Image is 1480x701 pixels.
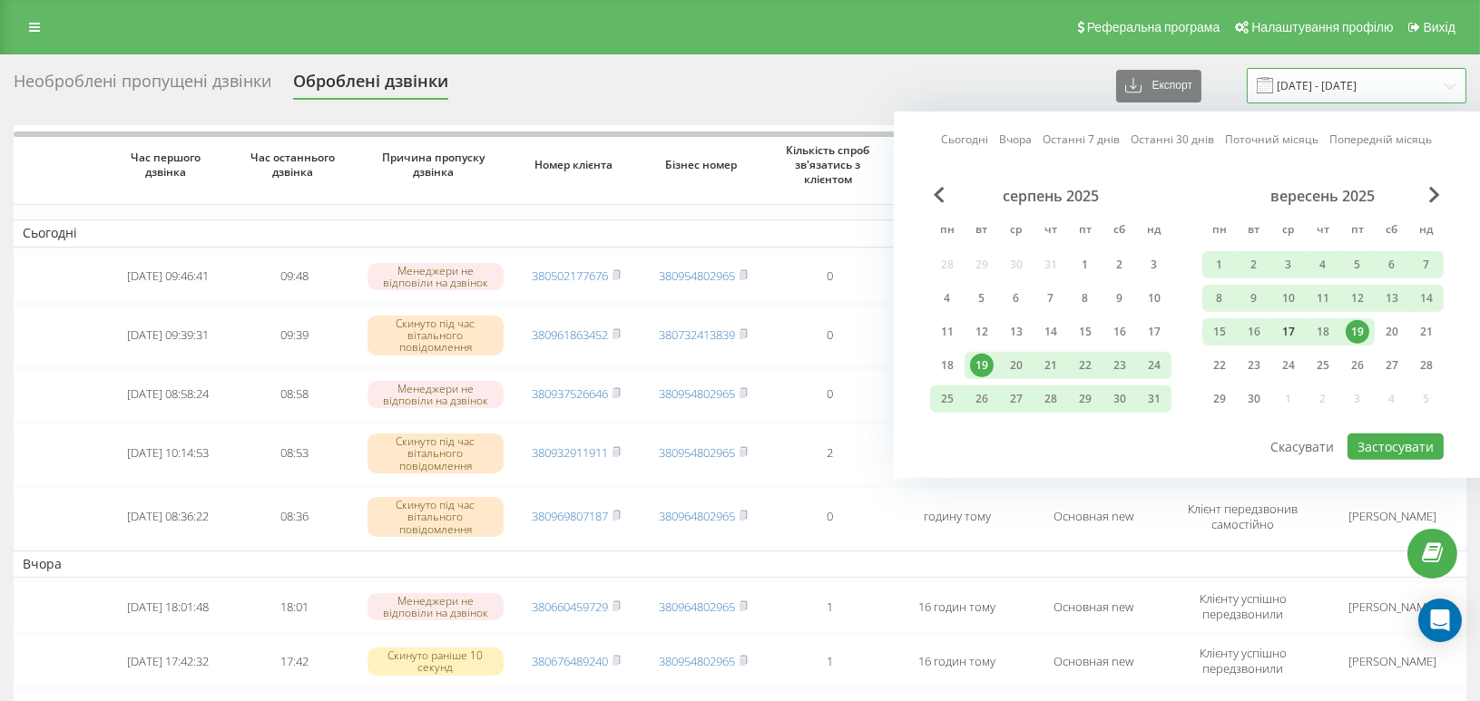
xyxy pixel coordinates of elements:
td: 17:42 [231,636,358,686]
div: 15 [1073,320,1097,344]
div: пт 8 серп 2025 р. [1068,285,1103,312]
div: сб 16 серп 2025 р. [1103,318,1137,346]
a: 380969807187 [532,508,608,524]
div: чт 11 вер 2025 р. [1306,285,1340,312]
div: пт 26 вер 2025 р. [1340,352,1375,379]
div: нд 17 серп 2025 р. [1137,318,1171,346]
td: [DATE] 09:39:31 [104,306,231,365]
td: 18:01 [231,581,358,632]
div: вт 2 вер 2025 р. [1237,251,1271,278]
button: Скасувати [1261,433,1345,460]
td: Основная new [1021,636,1166,686]
a: 380954802965 [659,385,735,402]
span: Вихід [1424,20,1455,34]
div: чт 4 вер 2025 р. [1306,251,1340,278]
div: 22 [1073,354,1097,377]
div: 5 [970,287,994,310]
span: Номер клієнта [527,158,625,172]
div: 7 [1039,287,1063,310]
td: 2 [767,424,894,483]
div: 14 [1415,287,1438,310]
div: пн 18 серп 2025 р. [930,352,965,379]
div: 19 [1346,320,1369,344]
div: ср 13 серп 2025 р. [999,318,1034,346]
div: нд 10 серп 2025 р. [1137,285,1171,312]
td: 1 [767,581,894,632]
div: 4 [1311,253,1335,277]
a: Останні 7 днів [1044,131,1121,148]
a: 380964802965 [659,599,735,615]
div: 20 [1005,354,1028,377]
abbr: четвер [1309,218,1337,245]
td: 08:58 [231,369,358,420]
div: Менеджери не відповіли на дзвінок [368,593,504,620]
div: Скинуто під час вітального повідомлення [368,433,504,473]
div: 29 [1073,387,1097,411]
a: Сьогодні [942,131,989,148]
div: 1 [1073,253,1097,277]
div: 1 [1208,253,1231,277]
div: 14 [1039,320,1063,344]
div: вт 12 серп 2025 р. [965,318,999,346]
div: 10 [1277,287,1300,310]
div: пн 25 серп 2025 р. [930,385,965,413]
div: 15 [1208,320,1231,344]
a: 380937526646 [532,385,608,402]
a: 380932911911 [532,444,608,461]
td: Основная new [1021,487,1166,547]
a: 380954802965 [659,268,735,284]
div: вт 19 серп 2025 р. [965,352,999,379]
td: 16 годин тому [894,636,1021,686]
div: Менеджери не відповіли на дзвінок [368,263,504,290]
div: 3 [1277,253,1300,277]
div: 3 [1142,253,1166,277]
div: Open Intercom Messenger [1418,599,1462,642]
div: 2 [1108,253,1132,277]
a: Останні 30 днів [1132,131,1215,148]
button: Застосувати [1348,433,1444,460]
div: Скинуто під час вітального повідомлення [368,497,504,537]
abbr: середа [1275,218,1302,245]
div: 12 [970,320,994,344]
div: вт 16 вер 2025 р. [1237,318,1271,346]
div: пн 29 вер 2025 р. [1202,385,1237,413]
a: 380964802965 [659,508,735,524]
a: 380954802965 [659,444,735,461]
div: сб 6 вер 2025 р. [1375,251,1409,278]
a: 380954802965 [659,653,735,669]
td: 0 [767,306,894,365]
div: сб 2 серп 2025 р. [1103,251,1137,278]
div: 6 [1380,253,1404,277]
td: [DATE] 09:46:41 [104,251,231,302]
td: Клієнт передзвонив самостійно [1166,487,1320,547]
span: Next Month [1429,187,1440,203]
div: вт 5 серп 2025 р. [965,285,999,312]
abbr: субота [1106,218,1133,245]
td: 0 [767,369,894,420]
td: 08:53 [231,424,358,483]
div: нд 28 вер 2025 р. [1409,352,1444,379]
div: пт 1 серп 2025 р. [1068,251,1103,278]
div: Необроблені пропущені дзвінки [14,72,271,100]
div: пт 19 вер 2025 р. [1340,318,1375,346]
div: 8 [1208,287,1231,310]
abbr: п’ятниця [1072,218,1099,245]
div: серпень 2025 [930,187,1171,205]
div: 13 [1380,287,1404,310]
div: 18 [936,354,959,377]
div: 26 [1346,354,1369,377]
td: Клієнту успішно передзвонили [1166,636,1320,686]
div: 12 [1346,287,1369,310]
div: 30 [1108,387,1132,411]
div: 23 [1108,354,1132,377]
div: 11 [1311,287,1335,310]
div: 19 [970,354,994,377]
div: пт 22 серп 2025 р. [1068,352,1103,379]
div: 4 [936,287,959,310]
div: нд 3 серп 2025 р. [1137,251,1171,278]
div: ср 20 серп 2025 р. [999,352,1034,379]
div: пт 12 вер 2025 р. [1340,285,1375,312]
div: ср 17 вер 2025 р. [1271,318,1306,346]
div: 2 [1242,253,1266,277]
td: [DATE] 17:42:32 [104,636,231,686]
